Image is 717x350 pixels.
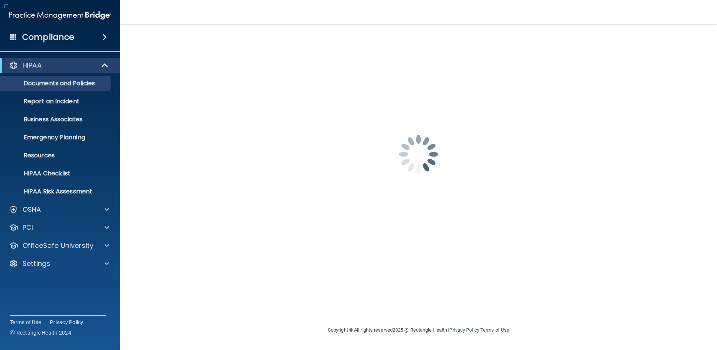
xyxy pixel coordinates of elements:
p: Settings [22,259,50,268]
p: HIPAA Risk Assessment [5,188,107,195]
img: spinner.e123f6fc.gif [381,117,456,192]
p: HIPAA Checklist [5,170,107,177]
a: Terms of Use [10,318,41,326]
img: PMB logo [9,8,111,23]
p: PCI [22,223,33,232]
p: OfficeSafe University [22,241,93,250]
p: HIPAA [22,61,42,70]
a: Terms of Use [480,327,509,333]
p: OSHA [22,205,41,214]
a: OSHA [9,205,109,214]
a: OfficeSafe University [9,241,109,250]
iframe: Drift Widget Chat Controller [587,297,708,327]
p: Resources [5,152,107,159]
div: Copyright © All rights reserved 2025 @ Rectangle Health | | [282,318,555,342]
p: Emergency Planning [5,134,107,141]
a: Privacy Policy [50,318,84,326]
a: PCI [9,223,109,232]
a: Privacy Policy [449,327,479,333]
a: Settings [9,259,109,268]
span: Ⓒ Rectangle Health 2024 [10,329,71,336]
p: Report an Incident [5,98,107,105]
h4: Compliance [22,32,74,42]
p: Documents and Policies [5,80,107,87]
p: Business Associates [5,116,107,123]
a: HIPAA [9,61,109,70]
